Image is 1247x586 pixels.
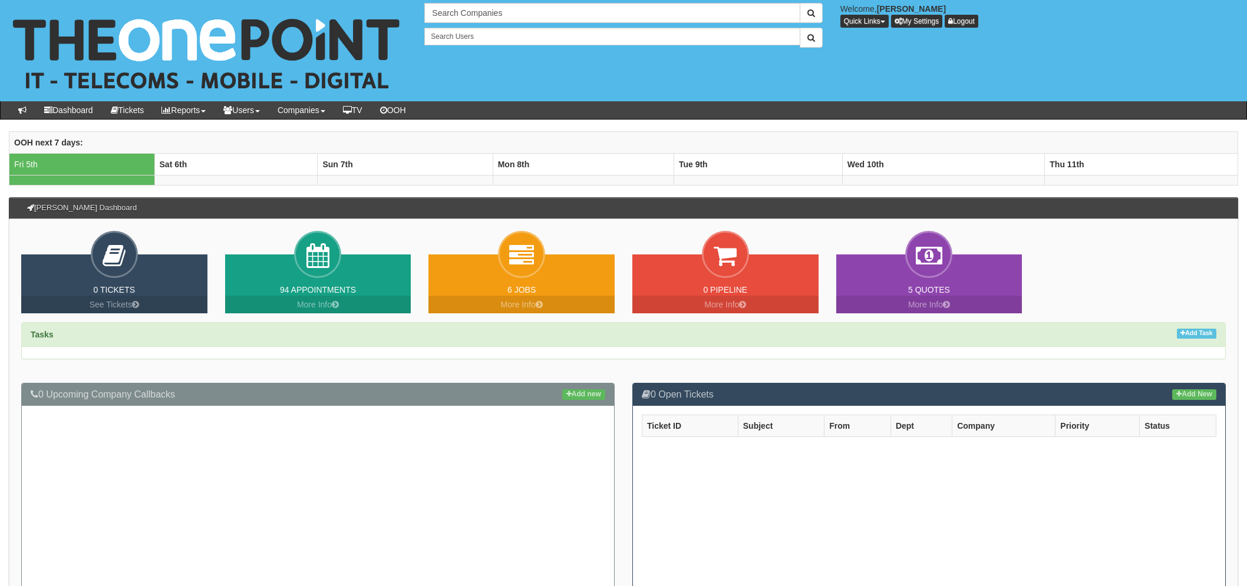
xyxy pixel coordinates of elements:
[1177,329,1216,339] a: Add Task
[269,101,334,119] a: Companies
[493,154,674,176] th: Mon 8th
[824,415,891,437] th: From
[428,296,615,313] a: More Info
[9,132,1238,154] th: OOH next 7 days:
[891,15,943,28] a: My Settings
[35,101,102,119] a: Dashboard
[1172,389,1216,400] a: Add New
[632,296,819,313] a: More Info
[94,285,136,294] a: 0 Tickets
[215,101,269,119] a: Users
[225,296,411,313] a: More Info
[703,285,747,294] a: 0 Pipeline
[840,15,889,28] button: Quick Links
[842,154,1044,176] th: Wed 10th
[877,4,946,14] b: [PERSON_NAME]
[154,154,318,176] th: Sat 6th
[507,285,536,294] a: 6 Jobs
[642,389,1216,400] h3: 0 Open Tickets
[334,101,371,119] a: TV
[424,3,800,23] input: Search Companies
[424,28,800,45] input: Search Users
[318,154,493,176] th: Sun 7th
[280,285,356,294] a: 94 Appointments
[562,389,605,400] a: Add new
[371,101,415,119] a: OOH
[31,389,605,400] h3: 0 Upcoming Company Callbacks
[9,154,155,176] td: Fri 5th
[674,154,842,176] th: Tue 9th
[836,296,1022,313] a: More Info
[21,198,143,218] h3: [PERSON_NAME] Dashboard
[31,330,54,339] strong: Tasks
[908,285,950,294] a: 5 Quotes
[1140,415,1216,437] th: Status
[1045,154,1238,176] th: Thu 11th
[1055,415,1140,437] th: Priority
[945,15,978,28] a: Logout
[21,296,207,313] a: See Tickets
[890,415,952,437] th: Dept
[642,415,738,437] th: Ticket ID
[738,415,824,437] th: Subject
[102,101,153,119] a: Tickets
[832,3,1247,28] div: Welcome,
[153,101,215,119] a: Reports
[952,415,1055,437] th: Company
